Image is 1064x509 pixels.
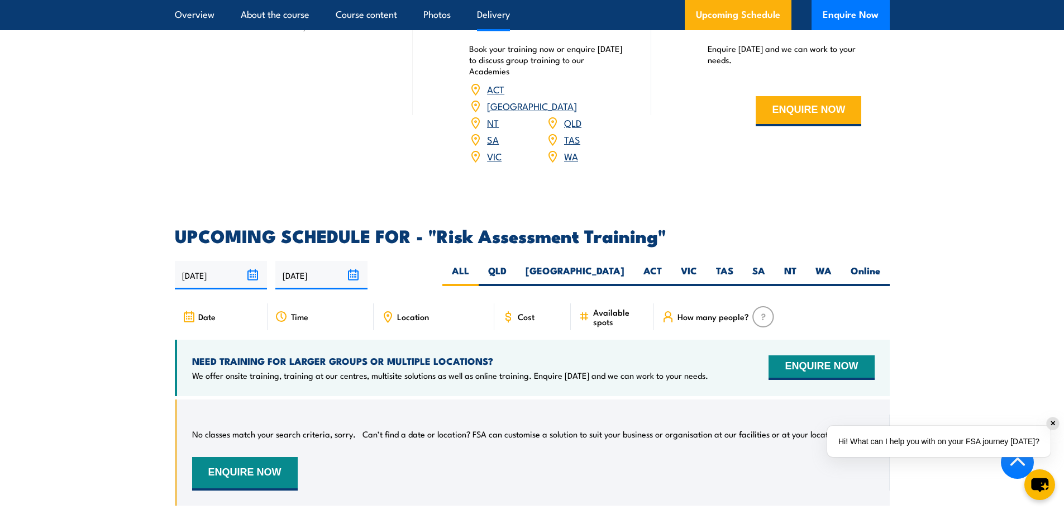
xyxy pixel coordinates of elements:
[743,264,775,286] label: SA
[175,261,267,289] input: From date
[593,307,646,326] span: Available spots
[487,116,499,129] a: NT
[516,264,634,286] label: [GEOGRAPHIC_DATA]
[564,116,581,129] a: QLD
[564,149,578,163] a: WA
[397,312,429,321] span: Location
[362,429,842,440] p: Can’t find a date or location? FSA can customise a solution to suit your business or organisation...
[469,43,623,77] p: Book your training now or enquire [DATE] to discuss group training to our Academies
[291,312,308,321] span: Time
[1024,469,1055,500] button: chat-button
[487,149,502,163] a: VIC
[192,370,708,381] p: We offer onsite training, training at our centres, multisite solutions as well as online training...
[192,429,356,440] p: No classes match your search criteria, sorry.
[192,355,708,367] h4: NEED TRAINING FOR LARGER GROUPS OR MULTIPLE LOCATIONS?
[442,264,479,286] label: ALL
[671,264,707,286] label: VIC
[198,312,216,321] span: Date
[487,99,577,112] a: [GEOGRAPHIC_DATA]
[707,264,743,286] label: TAS
[564,132,580,146] a: TAS
[175,227,890,243] h2: UPCOMING SCHEDULE FOR - "Risk Assessment Training"
[487,132,499,146] a: SA
[677,312,749,321] span: How many people?
[806,264,841,286] label: WA
[275,261,368,289] input: To date
[756,96,861,126] button: ENQUIRE NOW
[1047,417,1059,430] div: ✕
[708,43,862,65] p: Enquire [DATE] and we can work to your needs.
[775,264,806,286] label: NT
[769,355,874,380] button: ENQUIRE NOW
[518,312,535,321] span: Cost
[487,82,504,96] a: ACT
[634,264,671,286] label: ACT
[479,264,516,286] label: QLD
[841,264,890,286] label: Online
[192,457,298,491] button: ENQUIRE NOW
[827,426,1051,457] div: Hi! What can I help you with on your FSA journey [DATE]?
